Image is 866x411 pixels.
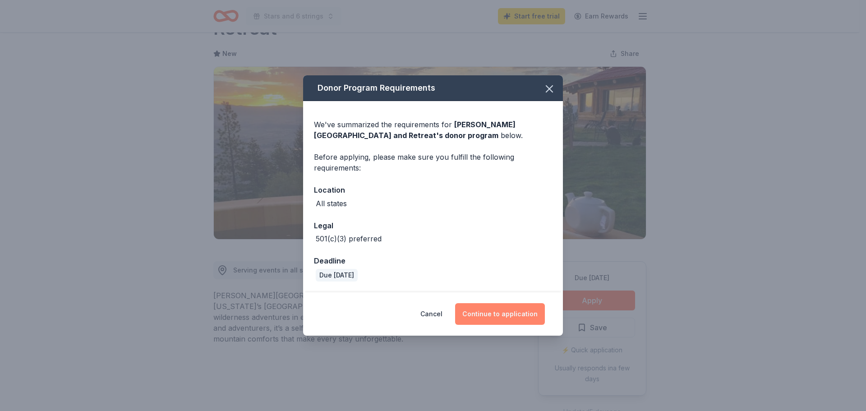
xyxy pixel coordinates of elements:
[420,303,442,325] button: Cancel
[303,75,563,101] div: Donor Program Requirements
[314,119,552,141] div: We've summarized the requirements for below.
[314,255,552,267] div: Deadline
[316,233,382,244] div: 501(c)(3) preferred
[316,269,358,282] div: Due [DATE]
[314,184,552,196] div: Location
[455,303,545,325] button: Continue to application
[314,152,552,173] div: Before applying, please make sure you fulfill the following requirements:
[314,220,552,231] div: Legal
[316,198,347,209] div: All states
